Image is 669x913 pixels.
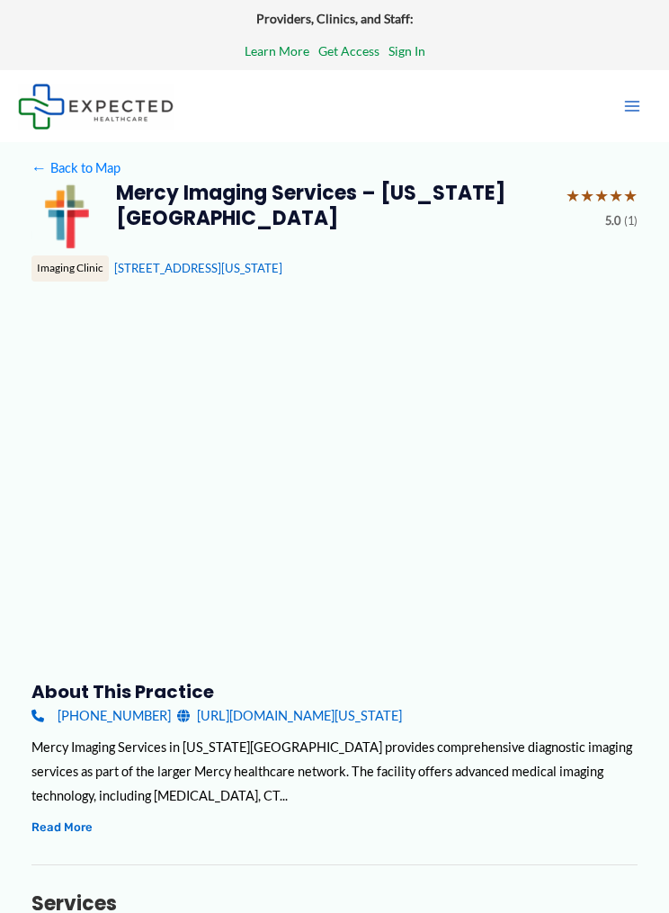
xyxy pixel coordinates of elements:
button: Read More [31,817,93,837]
a: Sign In [388,40,425,63]
span: ★ [623,181,638,211]
h2: Mercy Imaging Services – [US_STATE][GEOGRAPHIC_DATA] [116,181,553,232]
span: ★ [566,181,580,211]
div: Imaging Clinic [31,255,109,281]
a: ←Back to Map [31,156,120,180]
span: (1) [624,210,638,232]
span: 5.0 [605,210,620,232]
a: Get Access [318,40,379,63]
button: Main menu toggle [613,87,651,125]
span: ★ [609,181,623,211]
strong: Providers, Clinics, and Staff: [256,11,414,26]
a: [URL][DOMAIN_NAME][US_STATE] [177,703,402,728]
a: Learn More [245,40,309,63]
img: Expected Healthcare Logo - side, dark font, small [18,84,174,130]
span: ← [31,160,48,176]
h3: About this practice [31,680,638,703]
a: [STREET_ADDRESS][US_STATE] [114,261,282,275]
a: [PHONE_NUMBER] [31,703,171,728]
span: ★ [580,181,594,211]
span: ★ [594,181,609,211]
div: Mercy Imaging Services in [US_STATE][GEOGRAPHIC_DATA] provides comprehensive diagnostic imaging s... [31,735,638,808]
